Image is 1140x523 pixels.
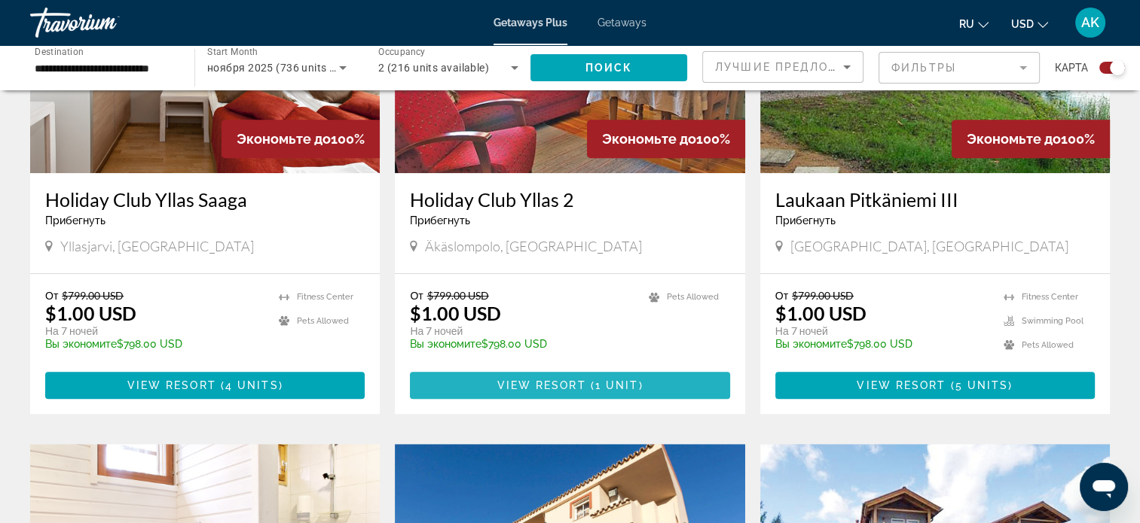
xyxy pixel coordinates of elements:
[598,17,646,29] a: Getaways
[410,188,729,211] a: Holiday Club Yllas 2
[530,54,687,81] button: Поиск
[1022,340,1074,350] span: Pets Allowed
[775,188,1095,211] a: Laukaan Pitkäniemi III
[955,379,1009,391] span: 5 units
[952,120,1110,158] div: 100%
[225,379,279,391] span: 4 units
[586,379,643,391] span: ( )
[216,379,283,391] span: ( )
[45,188,365,211] a: Holiday Club Yllas Saaga
[45,289,58,302] span: От
[297,316,349,326] span: Pets Allowed
[45,372,365,399] button: View Resort(4 units)
[62,289,124,302] span: $799.00 USD
[378,62,489,74] span: 2 (216 units available)
[1071,7,1110,38] button: User Menu
[45,302,136,324] p: $1.00 USD
[775,338,847,350] span: Вы экономите
[378,47,426,57] span: Occupancy
[595,379,639,391] span: 1 unit
[410,372,729,399] button: View Resort(1 unit)
[410,324,633,338] p: На 7 ночей
[587,120,745,158] div: 100%
[879,51,1040,84] button: Filter
[35,46,84,56] span: Destination
[585,62,633,74] span: Поиск
[237,131,331,147] span: Экономьте до
[959,18,974,30] span: ru
[207,62,377,74] span: ноября 2025 (736 units available)
[775,372,1095,399] button: View Resort(5 units)
[946,379,1013,391] span: ( )
[410,302,501,324] p: $1.00 USD
[1011,18,1034,30] span: USD
[45,338,117,350] span: Вы экономите
[857,379,946,391] span: View Resort
[410,338,481,350] span: Вы экономите
[1011,13,1048,35] button: Change currency
[410,338,633,350] p: $798.00 USD
[410,214,470,227] span: Прибегнуть
[497,379,585,391] span: View Resort
[775,289,788,302] span: От
[667,292,719,302] span: Pets Allowed
[967,131,1061,147] span: Экономьте до
[1081,15,1099,30] span: AK
[775,338,989,350] p: $798.00 USD
[775,324,989,338] p: На 7 ночей
[60,238,254,254] span: Yllasjarvi, [GEOGRAPHIC_DATA]
[715,58,851,76] mat-select: Sort by
[222,120,380,158] div: 100%
[602,131,696,147] span: Экономьте до
[45,324,264,338] p: На 7 ночей
[30,3,181,42] a: Travorium
[127,379,216,391] span: View Resort
[790,238,1068,254] span: [GEOGRAPHIC_DATA], [GEOGRAPHIC_DATA]
[494,17,567,29] a: Getaways Plus
[792,289,854,302] span: $799.00 USD
[410,289,423,302] span: От
[207,47,258,57] span: Start Month
[425,238,642,254] span: Äkäslompolo, [GEOGRAPHIC_DATA]
[297,292,353,302] span: Fitness Center
[775,302,866,324] p: $1.00 USD
[45,214,105,227] span: Прибегнуть
[427,289,489,302] span: $799.00 USD
[1055,57,1088,78] span: карта
[1022,292,1078,302] span: Fitness Center
[1080,463,1128,511] iframe: Кнопка запуска окна обмена сообщениями
[45,338,264,350] p: $798.00 USD
[959,13,989,35] button: Change language
[775,214,836,227] span: Прибегнуть
[715,61,876,73] span: Лучшие предложения
[1022,316,1083,326] span: Swimming Pool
